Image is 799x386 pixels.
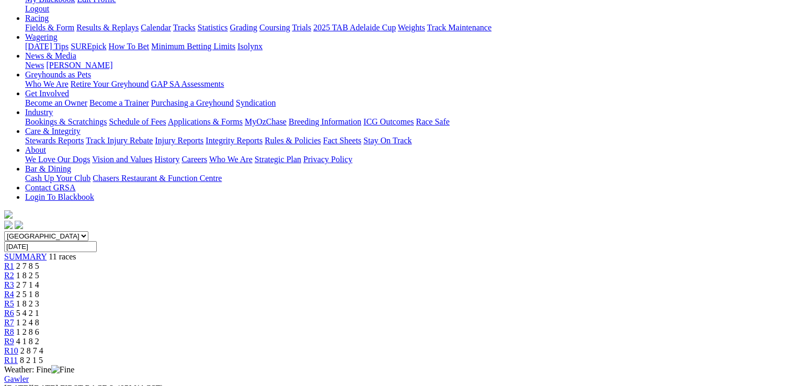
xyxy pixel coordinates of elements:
[25,136,787,145] div: Care & Integrity
[4,271,14,280] a: R2
[25,23,787,32] div: Racing
[25,98,787,108] div: Get Involved
[25,192,94,201] a: Login To Blackbook
[16,327,39,336] span: 1 2 8 6
[4,356,18,365] a: R11
[363,136,412,145] a: Stay On Track
[25,23,74,32] a: Fields & Form
[25,108,53,117] a: Industry
[181,155,207,164] a: Careers
[15,221,23,229] img: twitter.svg
[76,23,139,32] a: Results & Replays
[25,14,49,22] a: Racing
[16,318,39,327] span: 1 2 4 8
[16,262,39,270] span: 2 7 8 5
[255,155,301,164] a: Strategic Plan
[141,23,171,32] a: Calendar
[4,309,14,317] a: R6
[16,309,39,317] span: 5 4 2 1
[16,271,39,280] span: 1 8 2 5
[427,23,492,32] a: Track Maintenance
[4,280,14,289] span: R3
[4,252,47,261] a: SUMMARY
[71,42,106,51] a: SUREpick
[46,61,112,70] a: [PERSON_NAME]
[16,299,39,308] span: 1 8 2 3
[25,98,87,107] a: Become an Owner
[49,252,76,261] span: 11 races
[4,327,14,336] a: R8
[25,117,107,126] a: Bookings & Scratchings
[398,23,425,32] a: Weights
[4,262,14,270] a: R1
[4,346,18,355] a: R10
[363,117,414,126] a: ICG Outcomes
[4,337,14,346] a: R9
[416,117,449,126] a: Race Safe
[173,23,196,32] a: Tracks
[109,42,150,51] a: How To Bet
[25,136,84,145] a: Stewards Reports
[289,117,361,126] a: Breeding Information
[25,127,81,135] a: Care & Integrity
[4,374,29,383] a: Gawler
[25,70,91,79] a: Greyhounds as Pets
[236,98,276,107] a: Syndication
[25,164,71,173] a: Bar & Dining
[4,290,14,299] a: R4
[4,221,13,229] img: facebook.svg
[25,42,69,51] a: [DATE] Tips
[245,117,287,126] a: MyOzChase
[16,280,39,289] span: 2 7 1 4
[151,42,235,51] a: Minimum Betting Limits
[230,23,257,32] a: Grading
[20,346,43,355] span: 2 8 7 4
[25,51,76,60] a: News & Media
[25,42,787,51] div: Wagering
[4,210,13,219] img: logo-grsa-white.png
[89,98,149,107] a: Become a Trainer
[265,136,321,145] a: Rules & Policies
[25,4,49,13] a: Logout
[151,98,234,107] a: Purchasing a Greyhound
[25,80,69,88] a: Who We Are
[155,136,203,145] a: Injury Reports
[16,290,39,299] span: 2 5 1 8
[25,183,75,192] a: Contact GRSA
[4,318,14,327] a: R7
[93,174,222,183] a: Chasers Restaurant & Function Centre
[109,117,166,126] a: Schedule of Fees
[25,32,58,41] a: Wagering
[25,174,90,183] a: Cash Up Your Club
[25,145,46,154] a: About
[209,155,253,164] a: Who We Are
[4,365,74,374] span: Weather: Fine
[259,23,290,32] a: Coursing
[16,337,39,346] span: 4 1 8 2
[25,61,44,70] a: News
[25,89,69,98] a: Get Involved
[71,80,149,88] a: Retire Your Greyhound
[237,42,262,51] a: Isolynx
[25,61,787,70] div: News & Media
[92,155,152,164] a: Vision and Values
[25,155,90,164] a: We Love Our Dogs
[25,174,787,183] div: Bar & Dining
[168,117,243,126] a: Applications & Forms
[4,299,14,308] a: R5
[4,241,97,252] input: Select date
[25,80,787,89] div: Greyhounds as Pets
[313,23,396,32] a: 2025 TAB Adelaide Cup
[20,356,43,365] span: 8 2 1 5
